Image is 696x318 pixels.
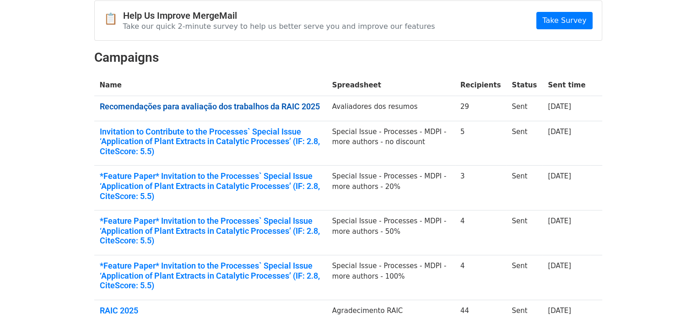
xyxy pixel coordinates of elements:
h4: Help Us Improve MergeMail [123,10,435,21]
a: [DATE] [548,128,571,136]
td: Special Issue - Processes - MDPI - more authors - 20% [327,166,455,210]
th: Name [94,75,327,96]
th: Spreadsheet [327,75,455,96]
a: [DATE] [548,172,571,180]
a: Invitation to Contribute to the Processes` Special Issue ‘Application of Plant Extracts in Cataly... [100,127,321,156]
a: RAIC 2025 [100,306,321,316]
a: [DATE] [548,307,571,315]
a: Take Survey [536,12,592,29]
td: Sent [506,210,542,255]
th: Status [506,75,542,96]
a: [DATE] [548,262,571,270]
a: Recomendações para avaliação dos trabalhos da RAIC 2025 [100,102,321,112]
td: 29 [455,96,507,121]
td: Special Issue - Processes - MDPI - more authors - no discount [327,121,455,166]
td: 4 [455,255,507,300]
td: 4 [455,210,507,255]
td: Sent [506,166,542,210]
td: Sent [506,121,542,166]
td: Avaliadores dos resumos [327,96,455,121]
a: *Feature Paper* Invitation to the Processes` Special Issue ‘Application of Plant Extracts in Cata... [100,261,321,291]
th: Recipients [455,75,507,96]
th: Sent time [542,75,591,96]
td: 5 [455,121,507,166]
a: *Feature Paper* Invitation to the Processes` Special Issue ‘Application of Plant Extracts in Cata... [100,216,321,246]
td: Sent [506,96,542,121]
td: Special Issue - Processes - MDPI - more authors - 100% [327,255,455,300]
p: Take our quick 2-minute survey to help us better serve you and improve our features [123,22,435,31]
a: [DATE] [548,217,571,225]
h2: Campaigns [94,50,602,65]
iframe: Chat Widget [650,274,696,318]
span: 📋 [104,12,123,26]
td: 3 [455,166,507,210]
td: Special Issue - Processes - MDPI - more authors - 50% [327,210,455,255]
a: [DATE] [548,102,571,111]
a: *Feature Paper* Invitation to the Processes` Special Issue ‘Application of Plant Extracts in Cata... [100,171,321,201]
td: Sent [506,255,542,300]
